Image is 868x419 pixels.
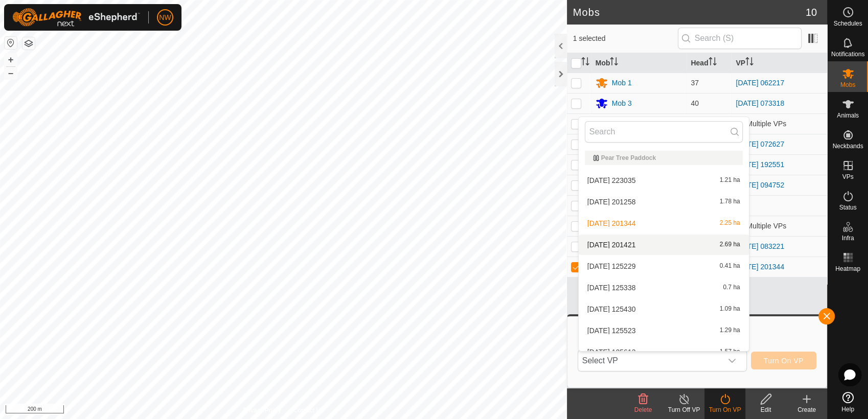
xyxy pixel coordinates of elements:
a: [DATE] 192551 [736,160,784,169]
td: - [732,195,827,216]
img: Gallagher Logo [12,8,140,27]
button: + [5,54,17,66]
span: Notifications [831,51,864,57]
th: Mob [591,53,687,73]
p-sorticon: Activate to sort [610,59,618,67]
div: Mob 3 [612,98,632,109]
a: Privacy Policy [243,406,281,415]
a: [DATE] 094752 [736,181,784,189]
span: Neckbands [832,143,863,149]
th: Head [687,53,732,73]
span: 1.09 ha [720,306,740,313]
li: 2025-07-10 125338 [579,277,749,298]
span: Select VP [578,351,722,371]
div: Turn On VP [704,405,745,414]
span: 1.78 ha [720,198,740,205]
span: Heatmap [835,266,860,272]
span: Multiple VPs [736,120,786,128]
li: 2025-05-07 201344 [579,213,749,234]
li: 2025-07-10 125229 [579,256,749,276]
li: 2025-07-10 125523 [579,320,749,341]
a: [DATE] 201344 [736,263,784,271]
button: Reset Map [5,37,17,49]
span: 1.21 ha [720,177,740,184]
li: 2025-01-25 223035 [579,170,749,191]
li: 2025-05-07 201421 [579,235,749,255]
span: Turn On VP [764,357,804,365]
button: Turn On VP [751,352,816,369]
span: [DATE] 201344 [587,220,636,227]
span: Delete [634,406,652,413]
span: [DATE] 201421 [587,241,636,248]
span: 0.41 ha [720,263,740,270]
span: Help [841,406,854,412]
span: [DATE] 125613 [587,348,636,356]
span: Status [839,204,856,211]
span: 1.57 ha [720,348,740,356]
h2: Mobs [573,6,806,18]
a: [DATE] 072627 [736,140,784,148]
span: 2.25 ha [720,220,740,227]
a: Contact Us [293,406,324,415]
p-sorticon: Activate to sort [709,59,717,67]
a: Help [828,388,868,416]
input: Search (S) [678,28,802,49]
span: Infra [841,235,854,241]
span: 1 selected [573,33,678,44]
p-sorticon: Activate to sort [745,59,753,67]
button: Map Layers [22,37,35,50]
li: 2025-07-10 125430 [579,299,749,319]
span: VPs [842,174,853,180]
li: 2025-05-07 201258 [579,192,749,212]
button: – [5,67,17,79]
div: Turn Off VP [664,405,704,414]
a: [DATE] 062217 [736,79,784,87]
div: dropdown trigger [722,351,742,371]
span: 2.69 ha [720,241,740,248]
span: 0.7 ha [723,284,740,291]
span: [DATE] 125338 [587,284,636,291]
span: 10 [806,5,817,20]
span: [DATE] 125430 [587,306,636,313]
div: Mob 1 [612,78,632,88]
div: Pear Tree Paddock [593,155,735,161]
span: [DATE] 223035 [587,177,636,184]
a: [DATE] 073318 [736,99,784,107]
a: [DATE] 083221 [736,242,784,250]
div: Create [786,405,827,414]
p-sorticon: Activate to sort [581,59,589,67]
span: Animals [837,112,859,119]
span: [DATE] 125523 [587,327,636,334]
span: Multiple VPs [736,222,786,230]
span: Schedules [833,20,862,27]
span: 37 [691,79,699,87]
span: NW [159,12,171,23]
span: [DATE] 201258 [587,198,636,205]
div: Edit [745,405,786,414]
th: VP [732,53,827,73]
input: Search [585,121,743,143]
span: [DATE] 125229 [587,263,636,270]
span: Mobs [840,82,855,88]
span: 1.29 ha [720,327,740,334]
span: 40 [691,99,699,107]
li: 2025-07-10 125613 [579,342,749,362]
